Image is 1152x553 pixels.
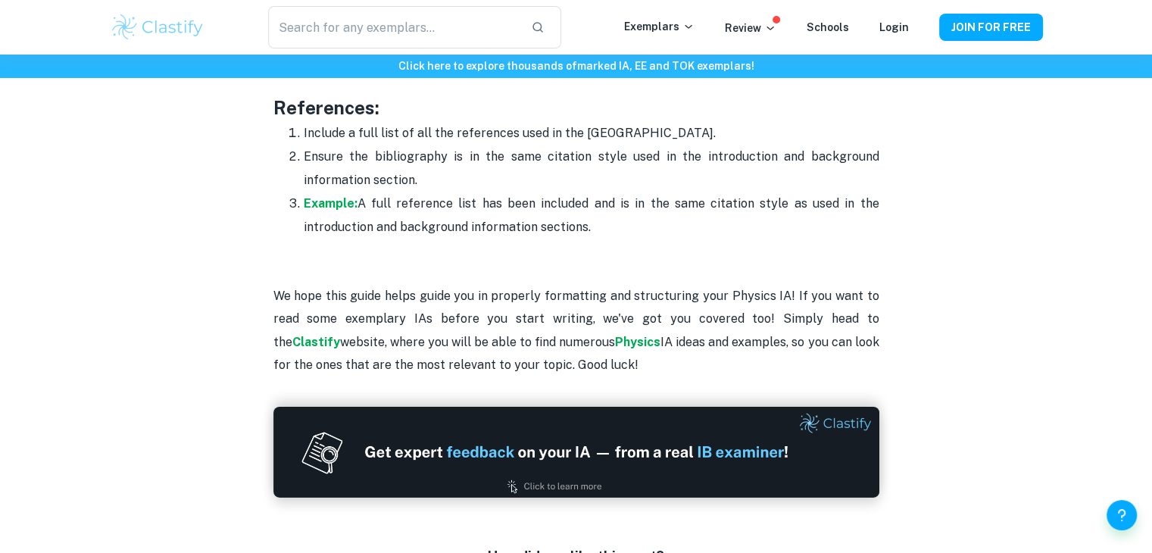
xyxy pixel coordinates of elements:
[1107,500,1137,530] button: Help and Feedback
[807,21,849,33] a: Schools
[273,407,879,498] img: Ad
[304,192,879,239] p: A full reference list has been included and is in the same citation style as used in the introduc...
[304,196,357,211] a: Example:
[273,94,879,121] h3: References:
[615,335,660,349] a: Physics
[304,122,879,145] p: Include a full list of all the references used in the [GEOGRAPHIC_DATA].
[3,58,1149,74] h6: Click here to explore thousands of marked IA, EE and TOK exemplars !
[879,21,909,33] a: Login
[110,12,206,42] img: Clastify logo
[304,145,879,192] p: Ensure the bibliography is in the same citation style used in the introduction and background inf...
[292,335,340,349] a: Clastify
[624,18,695,35] p: Exemplars
[273,285,879,377] p: We hope this guide helps guide you in properly formatting and structuring your Physics IA! If you...
[268,6,518,48] input: Search for any exemplars...
[939,14,1043,41] button: JOIN FOR FREE
[725,20,776,36] p: Review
